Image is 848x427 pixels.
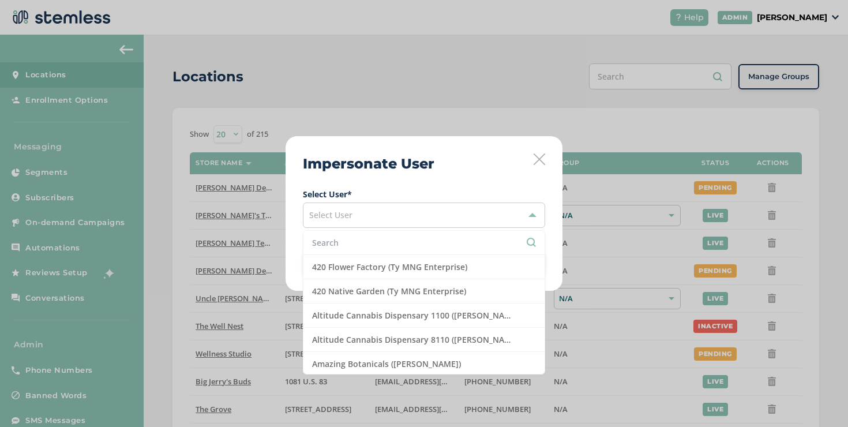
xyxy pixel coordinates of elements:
[303,188,545,200] label: Select User
[312,237,536,249] input: Search
[303,352,545,376] li: Amazing Botanicals ([PERSON_NAME])
[303,279,545,304] li: 420 Native Garden (Ty MNG Enterprise)
[303,304,545,328] li: Altitude Cannabis Dispensary 1100 ([PERSON_NAME])
[309,209,352,220] span: Select User
[790,372,848,427] iframe: Chat Widget
[303,153,434,174] h2: Impersonate User
[303,328,545,352] li: Altitude Cannabis Dispensary 8110 ([PERSON_NAME])
[303,255,545,279] li: 420 Flower Factory (Ty MNG Enterprise)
